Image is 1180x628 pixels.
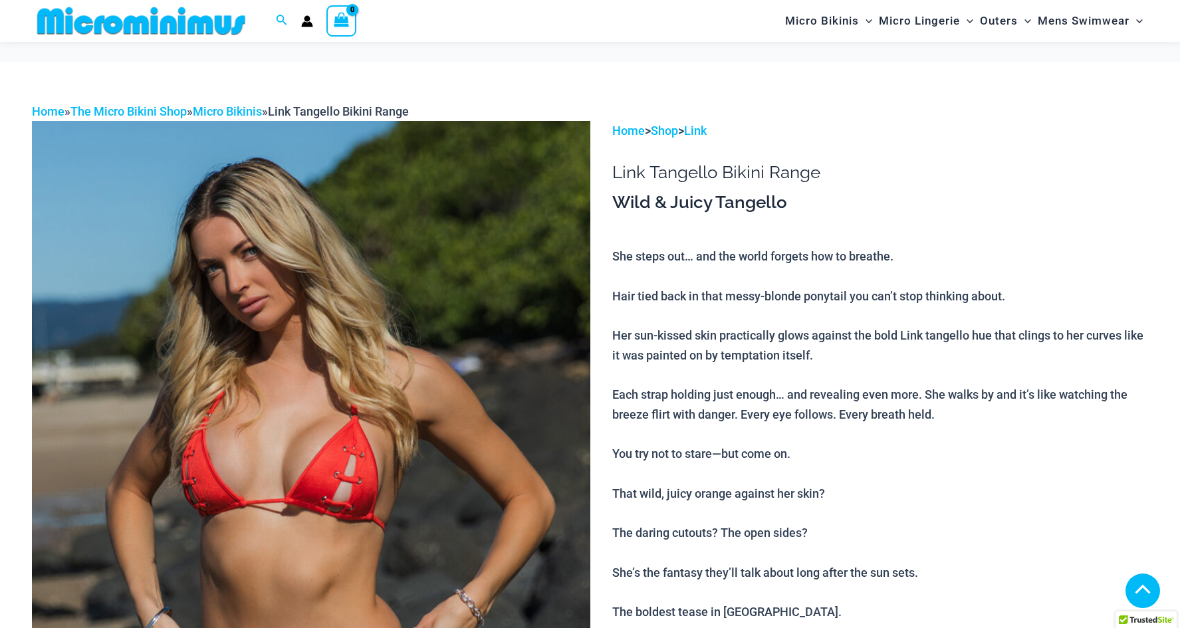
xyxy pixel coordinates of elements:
[1018,4,1031,38] span: Menu Toggle
[276,13,288,29] a: Search icon link
[32,104,64,118] a: Home
[651,124,678,138] a: Shop
[960,4,973,38] span: Menu Toggle
[612,191,1148,214] h3: Wild & Juicy Tangello
[268,104,409,118] span: Link Tangello Bikini Range
[193,104,262,118] a: Micro Bikinis
[684,124,707,138] a: Link
[980,4,1018,38] span: Outers
[876,4,977,38] a: Micro LingerieMenu ToggleMenu Toggle
[1038,4,1129,38] span: Mens Swimwear
[1129,4,1143,38] span: Menu Toggle
[782,4,876,38] a: Micro BikinisMenu ToggleMenu Toggle
[32,104,409,118] span: » » »
[780,2,1149,40] nav: Site Navigation
[785,4,859,38] span: Micro Bikinis
[859,4,872,38] span: Menu Toggle
[70,104,187,118] a: The Micro Bikini Shop
[879,4,960,38] span: Micro Lingerie
[977,4,1034,38] a: OutersMenu ToggleMenu Toggle
[1034,4,1146,38] a: Mens SwimwearMenu ToggleMenu Toggle
[301,15,313,27] a: Account icon link
[32,6,251,36] img: MM SHOP LOGO FLAT
[326,5,357,36] a: View Shopping Cart, empty
[612,124,645,138] a: Home
[612,121,1148,141] p: > >
[612,162,1148,183] h1: Link Tangello Bikini Range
